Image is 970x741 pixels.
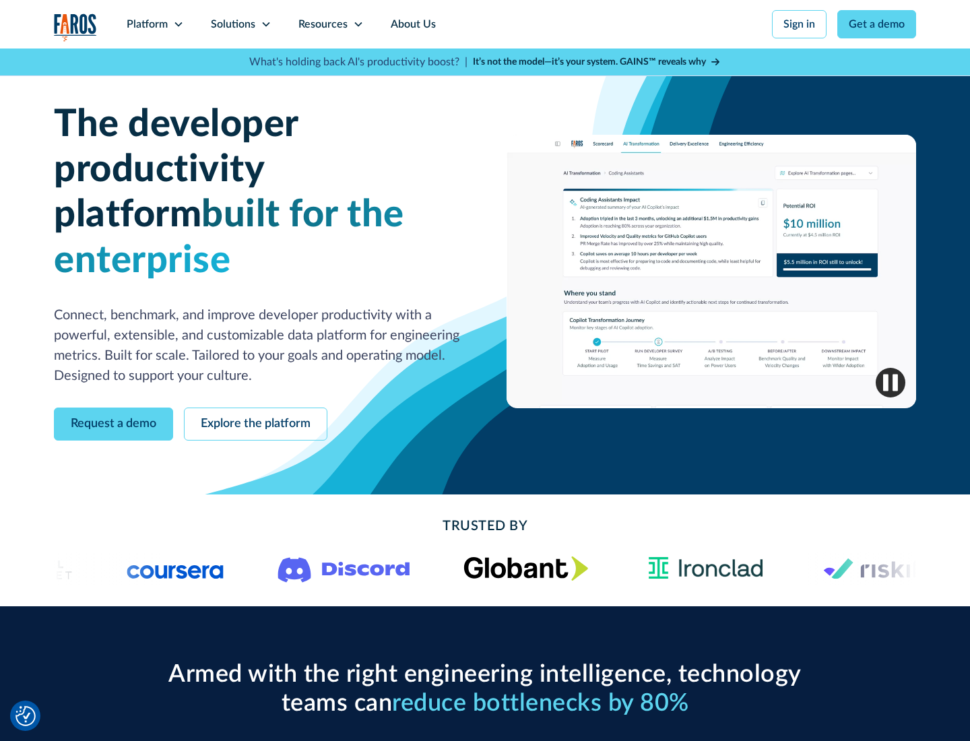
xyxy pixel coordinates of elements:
img: Pause video [876,368,905,397]
p: What's holding back AI's productivity boost? | [249,54,467,70]
div: Resources [298,16,348,32]
span: reduce bottlenecks by 80% [392,691,689,715]
img: Logo of the communication platform Discord. [278,554,410,583]
h1: The developer productivity platform [54,102,463,284]
button: Cookie Settings [15,706,36,726]
span: built for the enterprise [54,196,404,279]
a: Get a demo [837,10,916,38]
a: Request a demo [54,408,173,441]
img: Logo of the online learning platform Coursera. [127,558,224,579]
div: Solutions [211,16,255,32]
a: home [54,13,97,41]
img: Globant's logo [463,556,588,581]
a: It’s not the model—it’s your system. GAINS™ reveals why [473,55,721,69]
p: Connect, benchmark, and improve developer productivity with a powerful, extensible, and customiza... [54,305,463,386]
a: Sign in [772,10,827,38]
img: Logo of the analytics and reporting company Faros. [54,13,97,41]
div: Platform [127,16,168,32]
h2: Trusted By [162,516,808,536]
img: Ironclad Logo [642,552,769,585]
strong: It’s not the model—it’s your system. GAINS™ reveals why [473,57,706,67]
a: Explore the platform [184,408,327,441]
img: Revisit consent button [15,706,36,726]
h2: Armed with the right engineering intelligence, technology teams can [162,660,808,718]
